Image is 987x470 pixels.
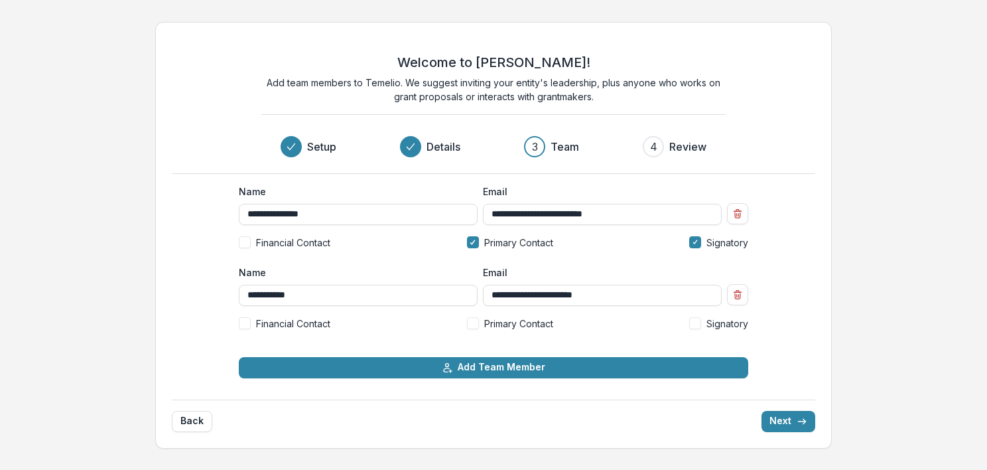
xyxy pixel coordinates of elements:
[239,266,470,279] label: Name
[307,139,336,155] h3: Setup
[484,317,553,331] span: Primary Contact
[483,266,714,279] label: Email
[239,357,748,378] button: Add Team Member
[727,284,748,305] button: Remove team member
[256,236,330,250] span: Financial Contact
[669,139,706,155] h3: Review
[281,136,706,157] div: Progress
[172,411,212,432] button: Back
[256,317,330,331] span: Financial Contact
[532,139,538,155] div: 3
[397,54,590,70] h2: Welcome to [PERSON_NAME]!
[650,139,657,155] div: 4
[761,411,815,432] button: Next
[706,236,748,250] span: Signatory
[261,76,726,104] p: Add team members to Temelio. We suggest inviting your entity's leadership, plus anyone who works ...
[239,185,470,198] label: Name
[706,317,748,331] span: Signatory
[727,203,748,224] button: Remove team member
[427,139,460,155] h3: Details
[551,139,579,155] h3: Team
[483,185,714,198] label: Email
[484,236,553,250] span: Primary Contact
